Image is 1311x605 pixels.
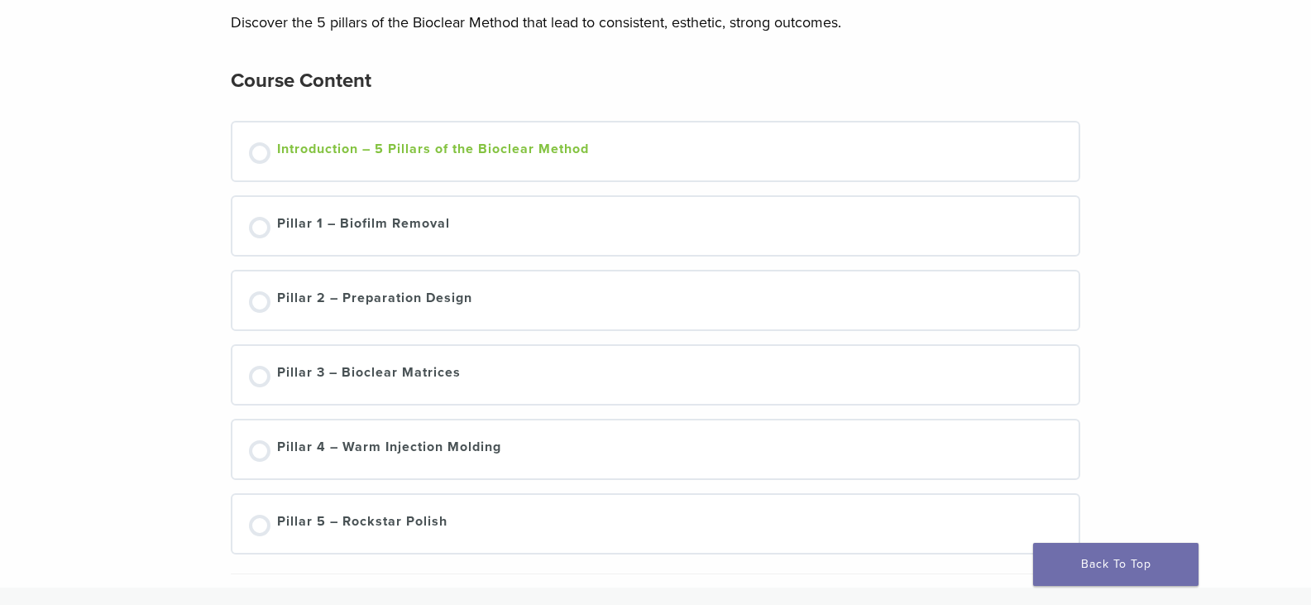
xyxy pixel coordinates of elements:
[277,437,501,462] div: Pillar 4 – Warm Injection Molding
[231,61,371,101] h2: Course Content
[1033,543,1199,586] a: Back To Top
[231,10,1080,35] p: Discover the 5 pillars of the Bioclear Method that lead to consistent, esthetic, strong outcomes.
[249,288,1062,313] a: Pillar 2 – Preparation Design
[277,511,447,536] div: Pillar 5 – Rockstar Polish
[249,363,1062,387] a: Pillar 3 – Bioclear Matrices
[277,288,472,313] div: Pillar 2 – Preparation Design
[249,214,1062,238] a: Pillar 1 – Biofilm Removal
[277,363,461,387] div: Pillar 3 – Bioclear Matrices
[249,139,1062,164] a: Introduction – 5 Pillars of the Bioclear Method
[277,139,589,164] div: Introduction – 5 Pillars of the Bioclear Method
[249,437,1062,462] a: Pillar 4 – Warm Injection Molding
[277,214,450,238] div: Pillar 1 – Biofilm Removal
[249,511,1062,536] a: Pillar 5 – Rockstar Polish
